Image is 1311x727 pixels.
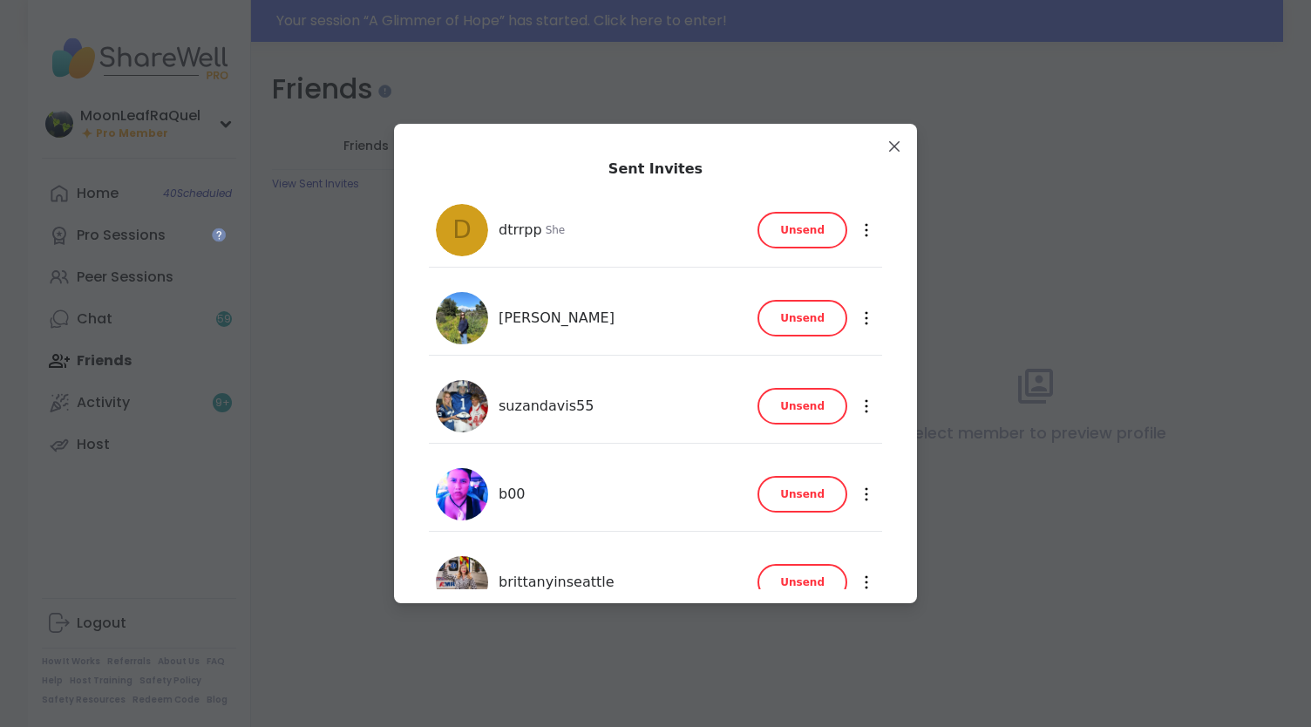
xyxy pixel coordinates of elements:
button: Unsend [757,476,847,513]
button: Unsend [757,564,847,601]
iframe: Spotlight [212,228,226,241]
button: Unsend [757,300,847,336]
span: Unsend [780,310,825,326]
span: brittanyinseattle [499,572,615,593]
img: suzandavis55 [436,380,488,432]
button: Unsend [757,212,847,248]
img: Sabrina_HSP [436,292,488,344]
button: Unsend [757,388,847,425]
span: Unsend [780,574,825,590]
span: dtrrpp [499,220,542,241]
div: Sent Invites [608,159,703,180]
img: brittanyinseattle [436,556,488,608]
span: suzandavis55 [499,396,594,417]
span: d [452,212,472,248]
span: [PERSON_NAME] [499,308,615,329]
span: Unsend [780,222,825,238]
span: She [546,223,566,237]
span: b00 [499,484,526,505]
img: b00 [436,468,488,520]
span: Unsend [780,398,825,414]
span: Unsend [780,486,825,502]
